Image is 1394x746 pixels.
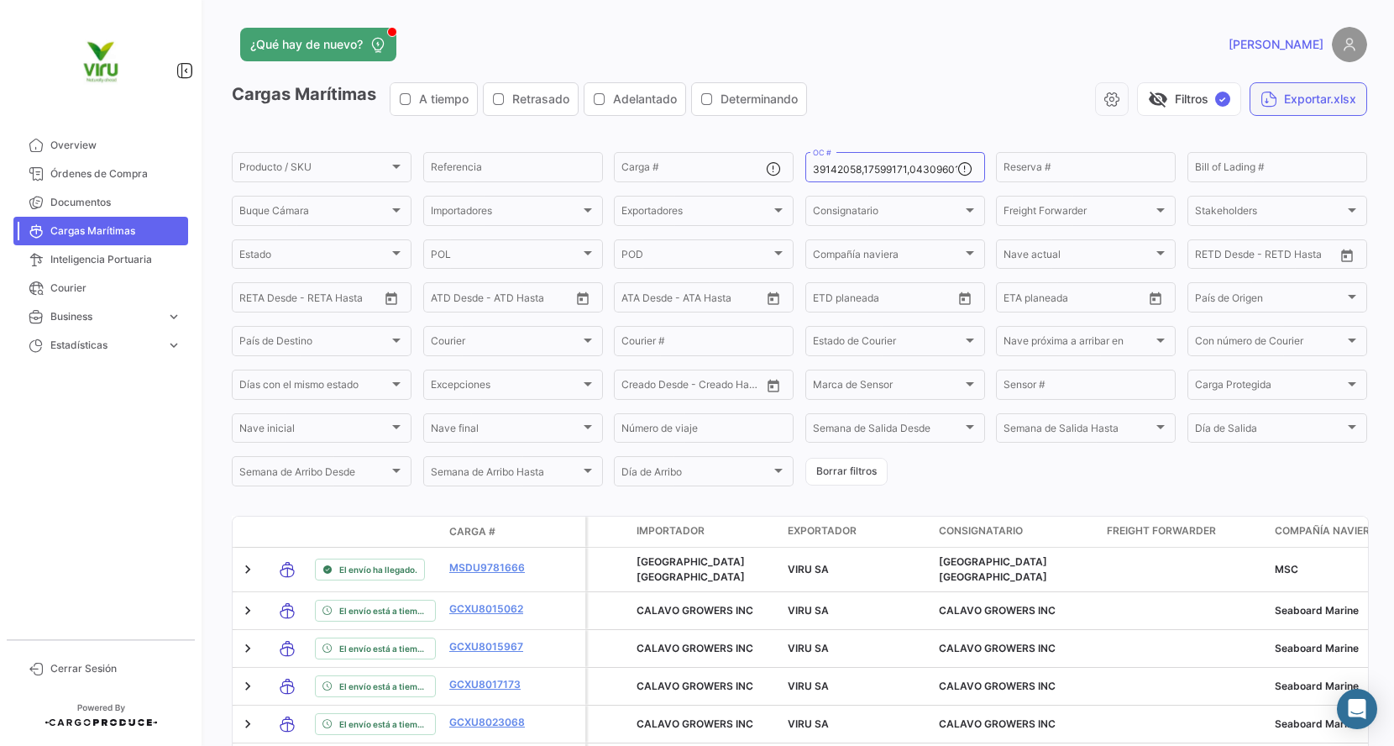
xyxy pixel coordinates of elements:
[637,642,753,654] span: CALAVO GROWERS INC
[239,164,389,176] span: Producto / SKU
[1334,243,1360,268] button: Open calendar
[637,555,745,583] span: WESTFALIA ALEMANIA
[637,523,705,538] span: Importador
[239,381,389,393] span: Días con el mismo estado
[239,469,389,481] span: Semana de Arribo Desde
[449,602,537,617] a: GCXU8015062
[431,469,580,481] span: Semana de Arribo Hasta
[431,251,580,263] span: POL
[805,458,888,486] button: Borrar filtros
[1275,523,1377,538] span: Compañía naviera
[50,661,181,676] span: Cerrar Sesión
[761,373,786,398] button: Open calendar
[584,83,685,115] button: Adelantado
[721,91,798,108] span: Determinando
[512,91,569,108] span: Retrasado
[1195,381,1344,393] span: Carga Protegida
[339,680,428,693] span: El envío está a tiempo.
[239,208,389,219] span: Buque Cámara
[813,381,962,393] span: Marca de Sensor
[939,523,1023,538] span: Consignatario
[239,561,256,578] a: Expand/Collapse Row
[431,208,580,219] span: Importadores
[761,286,786,311] button: Open calendar
[788,717,829,730] span: VIRU SA
[13,188,188,217] a: Documentos
[50,223,181,239] span: Cargas Marítimas
[1275,642,1359,654] span: Seaboard Marine
[939,604,1056,617] span: CALAVO GROWERS INC
[239,640,256,657] a: Expand/Collapse Row
[443,517,543,546] datatable-header-cell: Carga #
[308,525,443,538] datatable-header-cell: Estado de Envio
[1004,338,1153,349] span: Nave próxima a arribar en
[449,560,537,575] a: MSDU9781666
[250,36,363,53] span: ¿Qué hay de nuevo?
[1107,523,1216,538] span: Freight Forwarder
[1337,689,1377,729] div: Abrir Intercom Messenger
[13,131,188,160] a: Overview
[788,523,857,538] span: Exportador
[1237,251,1303,263] input: Hasta
[788,642,829,654] span: VIRU SA
[50,138,181,153] span: Overview
[1195,294,1344,306] span: País de Origen
[621,381,683,393] input: Creado Desde
[239,678,256,695] a: Expand/Collapse Row
[813,251,962,263] span: Compañía naviera
[239,716,256,733] a: Expand/Collapse Row
[939,642,1056,654] span: CALAVO GROWERS INC
[239,425,389,437] span: Nave inicial
[13,217,188,245] a: Cargas Marítimas
[855,294,921,306] input: Hasta
[339,717,428,731] span: El envío está a tiempo.
[694,381,761,393] input: Creado Hasta
[781,517,932,547] datatable-header-cell: Exportador
[1148,89,1168,109] span: visibility_off
[1004,251,1153,263] span: Nave actual
[788,680,829,692] span: VIRU SA
[166,309,181,324] span: expand_more
[239,602,256,619] a: Expand/Collapse Row
[1195,208,1344,219] span: Stakeholders
[684,294,751,306] input: ATA Hasta
[543,525,585,538] datatable-header-cell: Póliza
[50,338,160,353] span: Estadísticas
[495,294,562,306] input: ATD Hasta
[239,338,389,349] span: País de Destino
[232,82,812,116] h3: Cargas Marítimas
[339,563,417,576] span: El envío ha llegado.
[419,91,469,108] span: A tiempo
[239,294,270,306] input: Desde
[952,286,977,311] button: Open calendar
[813,338,962,349] span: Estado de Courier
[449,715,537,730] a: GCXU8023068
[281,294,348,306] input: Hasta
[339,642,428,655] span: El envío está a tiempo.
[13,160,188,188] a: Órdenes de Compra
[484,83,578,115] button: Retrasado
[390,83,477,115] button: A tiempo
[1215,92,1230,107] span: ✓
[788,563,829,575] span: VIRU SA
[59,20,143,104] img: viru.png
[431,294,484,306] input: ATD Desde
[449,524,495,539] span: Carga #
[239,251,389,263] span: Estado
[339,604,428,617] span: El envío está a tiempo.
[621,208,771,219] span: Exportadores
[637,717,753,730] span: CALAVO GROWERS INC
[621,294,673,306] input: ATA Desde
[588,517,630,547] datatable-header-cell: Carga Protegida
[50,166,181,181] span: Órdenes de Compra
[692,83,806,115] button: Determinando
[1195,425,1344,437] span: Día de Salida
[50,195,181,210] span: Documentos
[1229,36,1323,53] span: [PERSON_NAME]
[1275,717,1359,730] span: Seaboard Marine
[1137,82,1241,116] button: visibility_offFiltros✓
[431,381,580,393] span: Excepciones
[449,639,537,654] a: GCXU8015967
[1332,27,1367,62] img: placeholder-user.png
[240,28,396,61] button: ¿Qué hay de nuevo?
